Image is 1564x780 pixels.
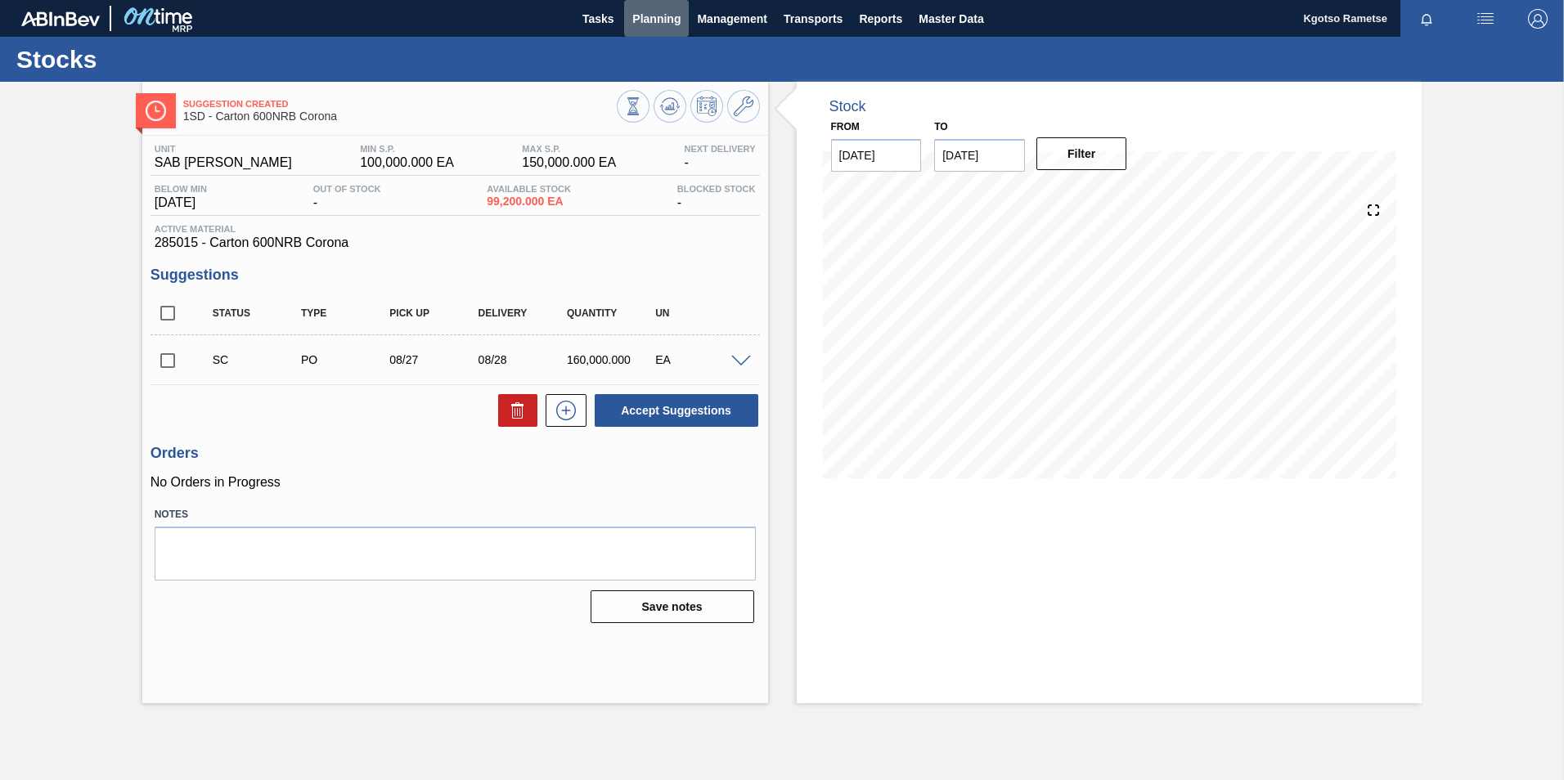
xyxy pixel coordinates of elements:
[680,144,759,170] div: -
[677,184,756,194] span: Blocked Stock
[651,353,750,366] div: EA
[155,144,292,154] span: Unit
[580,9,616,29] span: Tasks
[297,307,396,319] div: Type
[727,90,760,123] button: Go to Master Data / General
[697,9,767,29] span: Management
[1036,137,1127,170] button: Filter
[490,394,537,427] div: Delete Suggestions
[309,184,385,210] div: -
[385,307,484,319] div: Pick up
[831,121,860,132] label: From
[654,90,686,123] button: Update Chart
[919,9,983,29] span: Master Data
[563,353,662,366] div: 160,000.000
[360,144,454,154] span: MIN S.P.
[155,195,207,210] span: [DATE]
[487,195,571,208] span: 99,200.000 EA
[155,184,207,194] span: Below Min
[537,394,586,427] div: New suggestion
[209,353,308,366] div: Suggestion Created
[859,9,902,29] span: Reports
[1476,9,1495,29] img: userActions
[522,144,616,154] span: MAX S.P.
[632,9,681,29] span: Planning
[595,394,758,427] button: Accept Suggestions
[151,267,760,284] h3: Suggestions
[313,184,381,194] span: Out Of Stock
[155,155,292,170] span: SAB [PERSON_NAME]
[563,307,662,319] div: Quantity
[522,155,616,170] span: 150,000.000 EA
[651,307,750,319] div: UN
[784,9,843,29] span: Transports
[360,155,454,170] span: 100,000.000 EA
[474,307,573,319] div: Delivery
[183,99,617,109] span: Suggestion Created
[934,139,1025,172] input: mm/dd/yyyy
[934,121,947,132] label: to
[673,184,760,210] div: -
[474,353,573,366] div: 08/28/2025
[151,475,760,490] p: No Orders in Progress
[183,110,617,123] span: 1SD - Carton 600NRB Corona
[385,353,484,366] div: 08/27/2025
[155,503,756,527] label: Notes
[16,50,307,69] h1: Stocks
[155,235,756,250] span: 285015 - Carton 600NRB Corona
[829,98,866,115] div: Stock
[690,90,723,123] button: Schedule Inventory
[1528,9,1548,29] img: Logout
[155,224,756,234] span: Active Material
[21,11,100,26] img: TNhmsLtSVTkK8tSr43FrP2fwEKptu5GPRR3wAAAABJRU5ErkJggg==
[684,144,755,154] span: Next Delivery
[209,307,308,319] div: Status
[617,90,649,123] button: Stocks Overview
[1400,7,1453,30] button: Notifications
[586,392,760,428] div: Accept Suggestions
[831,139,922,172] input: mm/dd/yyyy
[297,353,396,366] div: Purchase order
[151,445,760,462] h3: Orders
[487,184,571,194] span: Available Stock
[146,101,166,121] img: Ícone
[591,590,754,623] button: Save notes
